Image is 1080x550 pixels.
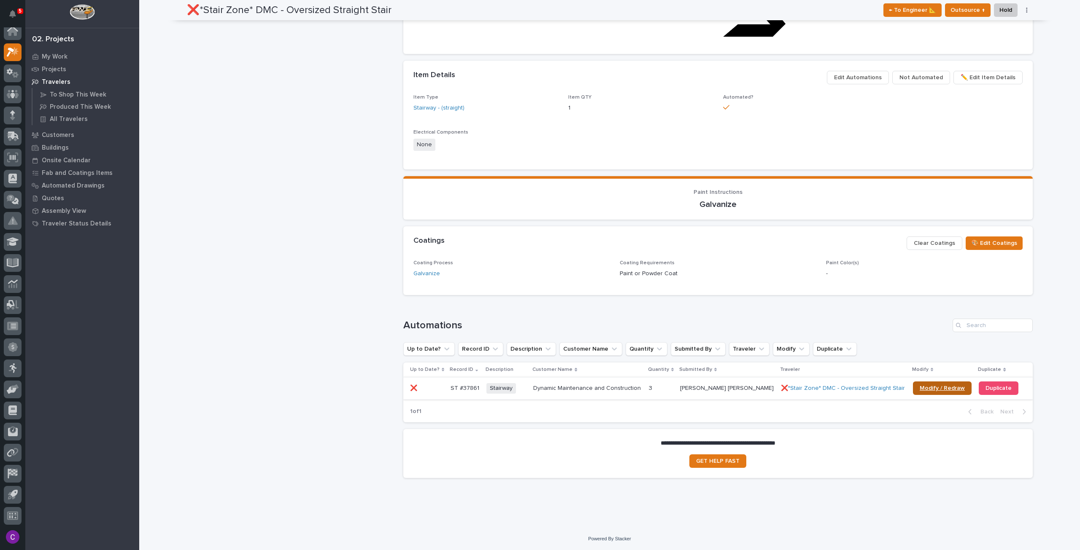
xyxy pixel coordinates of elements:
p: Assembly View [42,207,86,215]
h2: Coatings [413,236,445,246]
p: Travelers [42,78,70,86]
p: 1 of 1 [403,401,428,422]
p: Dynamic Maintenance and Construction [533,383,643,392]
a: Assembly View [25,204,139,217]
a: Fab and Coatings Items [25,166,139,179]
a: Buildings [25,141,139,154]
button: 🎨 Edit Coatings [966,236,1023,250]
button: Hold [994,3,1018,17]
span: Next [1000,408,1019,416]
button: Duplicate [813,342,857,356]
a: Stairway - (straight) [413,104,464,113]
button: Not Automated [892,71,950,84]
p: Quantity [648,365,669,374]
span: Hold [999,5,1012,15]
button: Clear Coatings [907,236,962,250]
span: None [413,139,435,151]
button: Outsource ↑ [945,3,991,17]
span: Modify / Redraw [920,385,965,391]
button: Next [997,408,1033,416]
div: Notifications5 [11,10,22,24]
p: Projects [42,66,66,73]
span: Clear Coatings [914,238,955,248]
p: Buildings [42,144,69,152]
button: Record ID [458,342,503,356]
p: Up to Date? [410,365,440,374]
p: Paint or Powder Coat [620,269,816,278]
span: Coating Requirements [620,260,675,266]
button: Up to Date? [403,342,455,356]
a: Travelers [25,75,139,88]
p: Quotes [42,195,64,202]
p: Record ID [450,365,473,374]
button: Traveler [729,342,769,356]
span: Item QTY [568,95,591,100]
a: Onsite Calendar [25,154,139,166]
p: [PERSON_NAME] [PERSON_NAME] [680,383,775,392]
p: Traveler [780,365,800,374]
span: Stairway [486,383,516,394]
button: ← To Engineer 📐 [883,3,942,17]
p: Produced This Week [50,103,111,111]
span: Automated? [723,95,753,100]
p: 1 [568,104,713,113]
p: - [826,269,1022,278]
p: Description [486,365,513,374]
input: Search [953,319,1033,332]
span: Duplicate [985,385,1012,391]
img: Workspace Logo [70,4,94,20]
a: Quotes [25,192,139,204]
a: Powered By Stacker [588,536,631,541]
span: Item Type [413,95,438,100]
a: Produced This Week [32,101,139,113]
button: ✏️ Edit Item Details [953,71,1023,84]
a: Automated Drawings [25,179,139,192]
tr: ❌❌ ST #37861ST #37861 StairwayDynamic Maintenance and ConstructionDynamic Maintenance and Constru... [403,377,1033,399]
button: users-avatar [4,528,22,546]
h2: ❌*Stair Zone* DMC - Oversized Straight Stair [187,4,391,16]
a: Galvanize [413,269,440,278]
p: Traveler Status Details [42,220,111,228]
a: Modify / Redraw [913,381,972,395]
a: Projects [25,63,139,75]
p: Submitted By [679,365,712,374]
p: Fab and Coatings Items [42,169,113,177]
a: Duplicate [979,381,1018,395]
span: Not Automated [899,72,943,83]
span: ✏️ Edit Item Details [961,72,1015,83]
p: All Travelers [50,115,88,123]
span: Coating Process [413,260,453,266]
a: GET HELP FAST [689,454,746,468]
p: Onsite Calendar [42,157,91,164]
span: 🎨 Edit Coatings [971,238,1017,248]
button: Modify [773,342,810,356]
button: Quantity [626,342,667,356]
p: Duplicate [978,365,1001,374]
p: ST #37861 [451,383,481,392]
div: 02. Projects [32,35,74,44]
p: Customer Name [532,365,572,374]
button: Customer Name [559,342,622,356]
span: Outsource ↑ [950,5,985,15]
p: Galvanize [413,199,1023,209]
p: My Work [42,53,67,61]
p: 5 [19,8,22,14]
p: ❌ [410,383,419,392]
h2: Item Details [413,71,455,80]
span: GET HELP FAST [696,458,740,464]
a: Customers [25,129,139,141]
a: ❌*Stair Zone* DMC - Oversized Straight Stair [781,385,905,392]
span: Edit Automations [834,72,882,83]
span: Back [975,408,994,416]
button: Submitted By [671,342,726,356]
a: My Work [25,50,139,63]
p: 3 [649,383,654,392]
span: ← To Engineer 📐 [889,5,936,15]
p: Modify [912,365,929,374]
p: To Shop This Week [50,91,106,99]
button: Edit Automations [827,71,889,84]
p: Automated Drawings [42,182,105,190]
p: Customers [42,131,74,139]
span: Paint Color(s) [826,260,859,266]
